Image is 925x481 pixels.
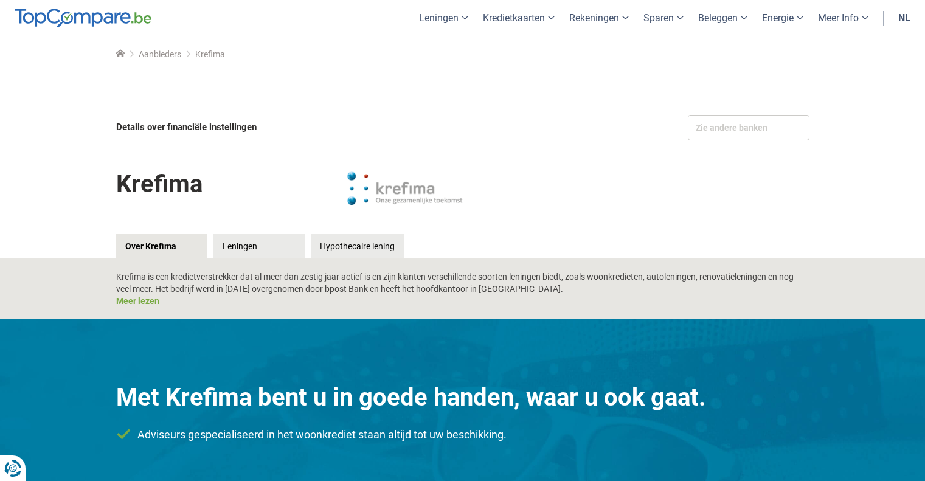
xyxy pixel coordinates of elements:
h1: Krefima [116,161,203,207]
a: Hypothecaire lening [311,234,404,258]
div: Zie andere banken [688,115,809,140]
a: Aanbieders [139,49,181,59]
div: Details over financiële instellingen [116,115,459,140]
a: Leningen [213,234,305,258]
img: TopCompare [15,9,151,28]
div: Krefima is een kredietverstrekker dat al meer dan zestig jaar actief is en zijn klanten verschill... [116,271,809,307]
li: Adviseurs gespecialiseerd in het woonkrediet staan altijd tot uw beschikking. [116,427,809,443]
a: Meer lezen [116,296,159,306]
a: Over Krefima [116,234,207,258]
div: Met Krefima bent u in goede handen, waar u ook gaat. [116,380,809,415]
img: Krefima [344,158,466,219]
a: Home [116,49,125,59]
span: Krefima [195,49,225,59]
